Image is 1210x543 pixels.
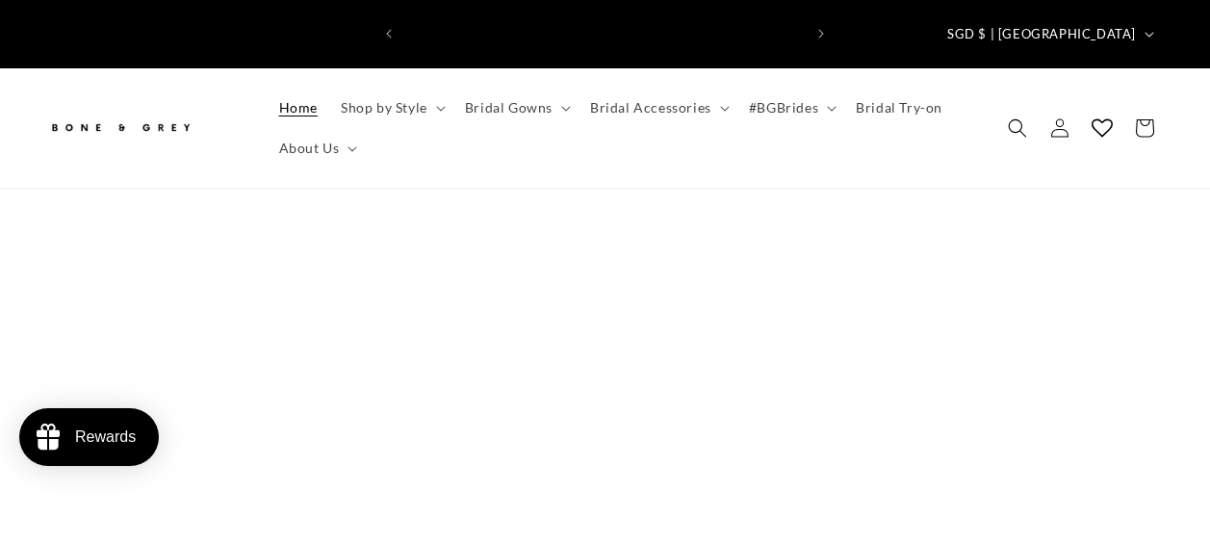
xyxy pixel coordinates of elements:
a: Bone and Grey Bridal [41,105,248,151]
span: Bridal Accessories [590,99,711,116]
summary: About Us [268,128,366,168]
summary: #BGBrides [737,88,844,128]
span: Home [279,99,318,116]
span: SGD $ | [GEOGRAPHIC_DATA] [947,25,1136,44]
a: Bridal Try-on [844,88,954,128]
summary: Bridal Gowns [453,88,579,128]
summary: Search [996,107,1039,149]
summary: Bridal Accessories [579,88,737,128]
span: Bridal Gowns [465,99,553,116]
summary: Shop by Style [329,88,453,128]
a: Home [268,88,329,128]
span: Shop by Style [341,99,427,116]
span: About Us [279,140,340,157]
button: Next announcement [800,15,842,52]
button: Previous announcement [368,15,410,52]
img: Bone and Grey Bridal [48,112,193,143]
button: SGD $ | [GEOGRAPHIC_DATA] [936,15,1162,52]
span: Bridal Try-on [856,99,942,116]
span: #BGBrides [749,99,818,116]
div: Rewards [75,428,136,446]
